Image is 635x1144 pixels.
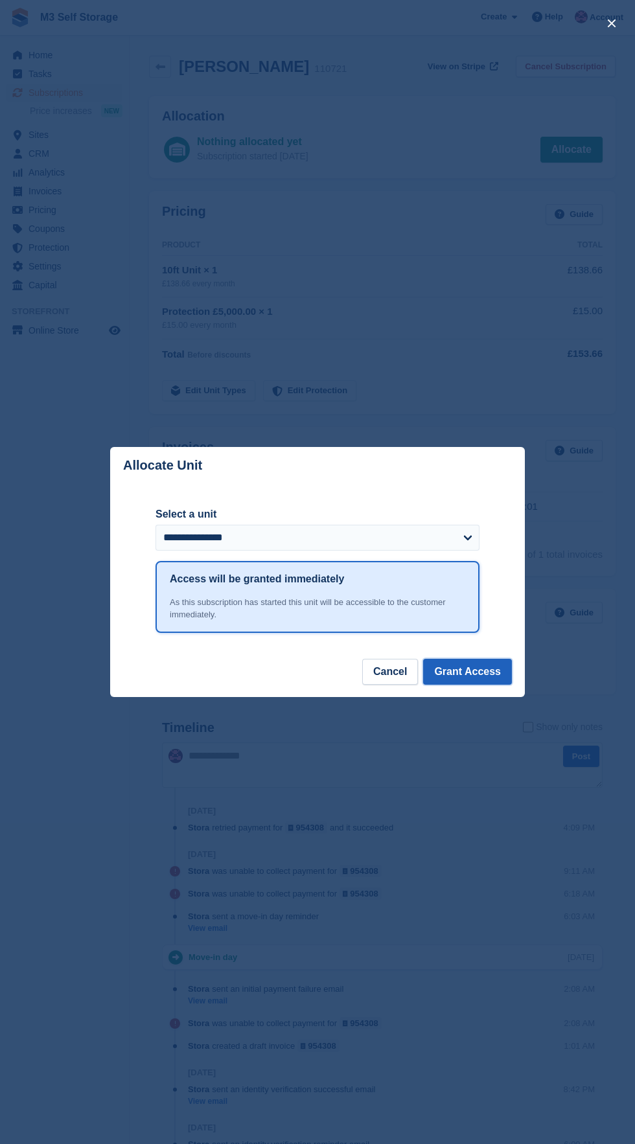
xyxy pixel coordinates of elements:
[601,13,622,34] button: close
[170,596,465,621] div: As this subscription has started this unit will be accessible to the customer immediately.
[423,659,512,685] button: Grant Access
[156,507,479,522] label: Select a unit
[170,571,344,587] h1: Access will be granted immediately
[123,458,202,473] p: Allocate Unit
[362,659,418,685] button: Cancel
